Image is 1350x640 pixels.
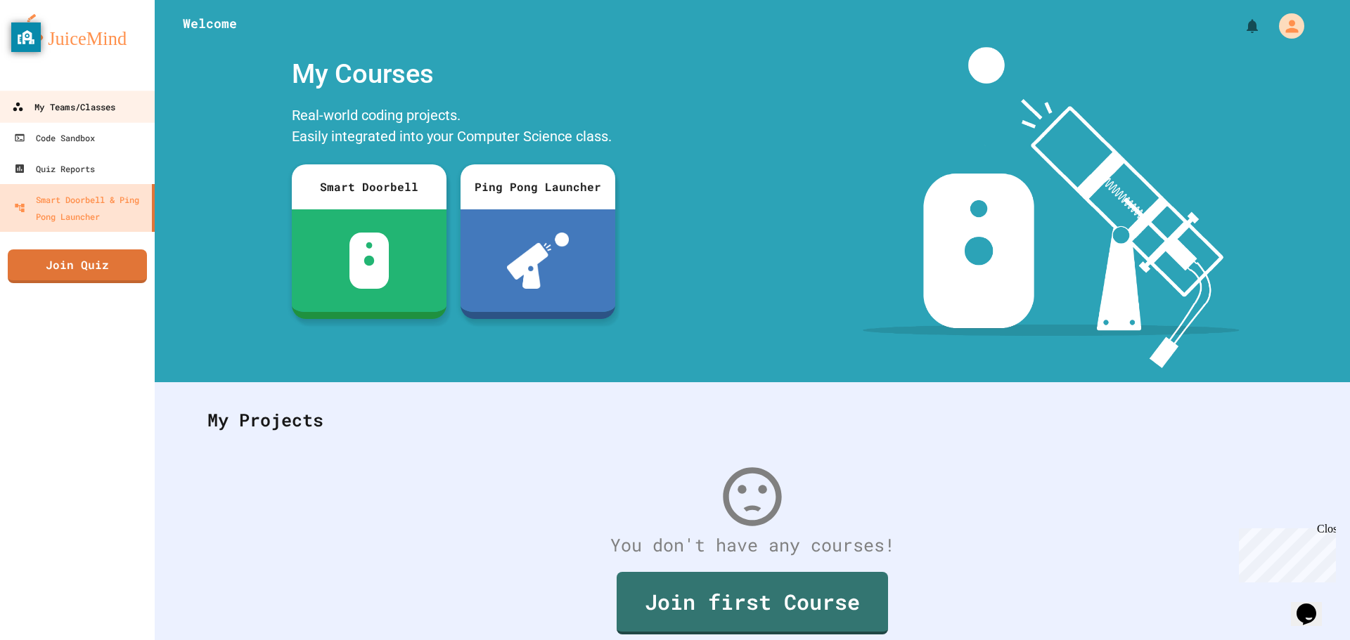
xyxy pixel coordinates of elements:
[1291,584,1336,626] iframe: chat widget
[14,14,141,51] img: logo-orange.svg
[14,191,146,225] div: Smart Doorbell & Ping Pong Launcher
[193,532,1311,559] div: You don't have any courses!
[292,164,446,209] div: Smart Doorbell
[285,101,622,154] div: Real-world coding projects. Easily integrated into your Computer Science class.
[1218,14,1264,38] div: My Notifications
[863,47,1240,368] img: banner-image-my-projects.png
[461,164,615,209] div: Ping Pong Launcher
[507,233,570,289] img: ppl-with-ball.png
[11,22,41,52] button: privacy banner
[14,160,95,177] div: Quiz Reports
[617,572,888,634] a: Join first Course
[285,47,622,101] div: My Courses
[6,6,97,89] div: Chat with us now!Close
[349,233,390,289] img: sdb-white.svg
[12,98,115,116] div: My Teams/Classes
[1233,523,1336,582] iframe: chat widget
[14,129,95,146] div: Code Sandbox
[1264,10,1308,42] div: My Account
[193,393,1311,448] div: My Projects
[8,249,147,283] a: Join Quiz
